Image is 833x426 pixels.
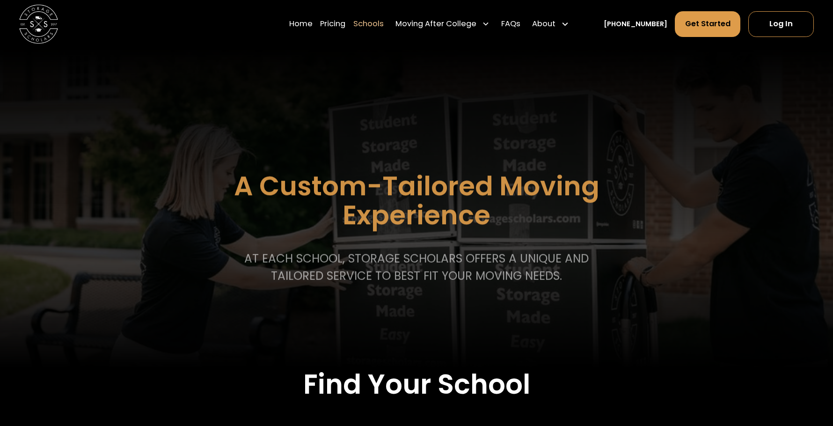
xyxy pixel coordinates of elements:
[289,11,313,38] a: Home
[19,5,58,43] img: Storage Scholars main logo
[185,172,648,231] h1: A Custom-Tailored Moving Experience
[391,11,493,38] div: Moving After College
[532,18,555,30] div: About
[353,11,384,38] a: Schools
[528,11,573,38] div: About
[604,19,667,29] a: [PHONE_NUMBER]
[748,11,814,37] a: Log In
[70,368,764,400] h2: Find Your School
[395,18,476,30] div: Moving After College
[501,11,520,38] a: FAQs
[675,11,740,37] a: Get Started
[241,250,592,285] p: At each school, storage scholars offers a unique and tailored service to best fit your Moving needs.
[320,11,345,38] a: Pricing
